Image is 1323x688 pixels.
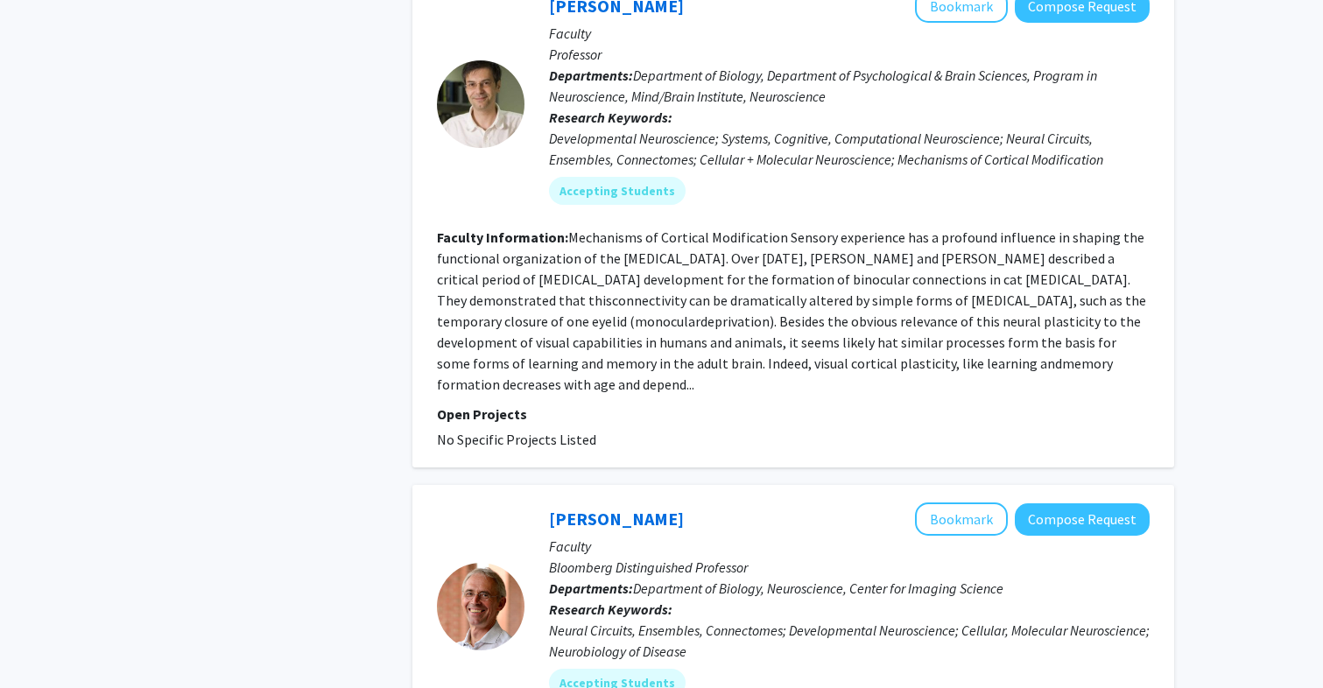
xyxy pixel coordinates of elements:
[549,67,1097,105] span: Department of Biology, Department of Psychological & Brain Sciences, Program in Neuroscience, Min...
[549,600,672,618] b: Research Keywords:
[549,557,1150,578] p: Bloomberg Distinguished Professor
[549,177,686,205] mat-chip: Accepting Students
[437,404,1150,425] p: Open Projects
[915,502,1008,536] button: Add Ulrich Mueller to Bookmarks
[549,620,1150,662] div: Neural Circuits, Ensembles, Connectomes; Developmental Neuroscience; Cellular, Molecular Neurosci...
[549,23,1150,44] p: Faculty
[1015,503,1150,536] button: Compose Request to Ulrich Mueller
[549,579,633,597] b: Departments:
[549,128,1150,170] div: Developmental Neuroscience; Systems, Cognitive, Computational Neuroscience; Neural Circuits, Ense...
[549,508,684,530] a: [PERSON_NAME]
[437,431,596,448] span: No Specific Projects Listed
[549,536,1150,557] p: Faculty
[437,228,1146,393] fg-read-more: Mechanisms of Cortical Modification Sensory experience has a profound influence in shaping the fu...
[437,228,568,246] b: Faculty Information:
[549,44,1150,65] p: Professor
[633,579,1003,597] span: Department of Biology, Neuroscience, Center for Imaging Science
[549,109,672,126] b: Research Keywords:
[13,609,74,675] iframe: Chat
[549,67,633,84] b: Departments:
